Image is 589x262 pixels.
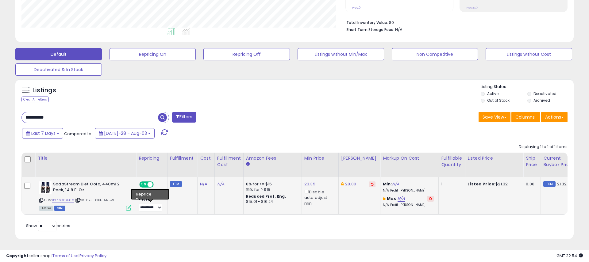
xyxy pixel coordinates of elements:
[481,84,573,90] p: Listing States:
[541,112,568,122] button: Actions
[468,181,495,187] b: Listed Price:
[557,181,567,187] span: 21.32
[526,155,538,168] div: Ship Price
[39,206,53,211] span: All listings currently available for purchase on Amazon
[170,155,195,161] div: Fulfillment
[346,18,563,26] li: $0
[304,188,334,206] div: Disable auto adjust min
[52,198,74,203] a: B07ZGDXF86
[468,155,521,161] div: Listed Price
[387,196,398,201] b: Max:
[39,181,131,210] div: ASIN:
[543,155,575,168] div: Current Buybox Price
[519,144,568,150] div: Displaying 1 to 1 of 1 items
[139,155,165,161] div: Repricing
[6,253,106,259] div: seller snap | |
[170,181,182,187] small: FBM
[395,27,402,32] span: N/A
[533,98,550,103] label: Archived
[172,112,196,123] button: Filters
[139,198,163,211] div: Preset:
[304,155,336,161] div: Min Price
[298,48,384,60] button: Listings without Min/Max
[533,91,556,96] label: Deactivated
[26,223,70,229] span: Show: entries
[15,48,102,60] button: Default
[468,181,518,187] div: $21.32
[352,6,361,9] small: Prev: 0
[479,112,510,122] button: Save View
[110,48,196,60] button: Repricing On
[441,181,460,187] div: 1
[371,183,374,186] i: Revert to store-level Dynamic Max Price
[53,181,128,194] b: SodaStream Diet Cola, 440ml 2 Pack, 14.8 Fl Oz
[15,63,102,76] button: Deactivated & In Stock
[104,130,147,136] span: [DATE]-28 - Aug-03
[246,161,250,167] small: Amazon Fees.
[75,198,114,203] span: | SKU: R3-XJPF-AN5W
[392,48,478,60] button: Non Competitive
[246,181,297,187] div: 8% for <= $15
[33,86,56,95] h5: Listings
[526,181,536,187] div: 0.00
[217,155,241,168] div: Fulfillment Cost
[346,27,394,32] b: Short Term Storage Fees:
[217,181,225,187] a: N/A
[486,48,572,60] button: Listings without Cost
[383,203,434,207] p: N/A Profit [PERSON_NAME]
[398,196,405,202] a: N/A
[383,181,392,187] b: Min:
[200,155,212,161] div: Cost
[64,131,92,137] span: Compared to:
[246,187,297,192] div: 15% for > $15
[54,206,65,211] span: FBM
[515,114,535,120] span: Columns
[383,155,436,161] div: Markup on Cost
[79,253,106,259] a: Privacy Policy
[95,128,155,139] button: [DATE]-28 - Aug-03
[304,181,315,187] a: 23.35
[203,48,290,60] button: Repricing Off
[380,153,439,177] th: The percentage added to the cost of goods (COGS) that forms the calculator for Min & Max prices.
[31,130,56,136] span: Last 7 Days
[140,182,148,187] span: ON
[52,253,79,259] a: Terms of Use
[200,181,207,187] a: N/A
[487,98,510,103] label: Out of Stock
[441,155,462,168] div: Fulfillable Quantity
[556,253,583,259] span: 2025-08-11 22:54 GMT
[6,253,29,259] strong: Copyright
[346,20,388,25] b: Total Inventory Value:
[246,199,297,204] div: $15.01 - $16.24
[345,181,356,187] a: 28.00
[487,91,499,96] label: Active
[466,6,478,9] small: Prev: N/A
[392,181,399,187] a: N/A
[22,128,63,139] button: Last 7 Days
[543,181,555,187] small: FBM
[341,155,378,161] div: [PERSON_NAME]
[38,155,133,161] div: Title
[246,155,299,161] div: Amazon Fees
[246,194,286,199] b: Reduced Prof. Rng.
[341,182,344,186] i: This overrides the store level Dynamic Max Price for this listing
[139,191,163,196] div: Win BuyBox *
[153,182,163,187] span: OFF
[383,188,434,193] p: N/A Profit [PERSON_NAME]
[39,181,52,194] img: 51Hu6knMCuL._SL40_.jpg
[21,97,49,102] div: Clear All Filters
[511,112,540,122] button: Columns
